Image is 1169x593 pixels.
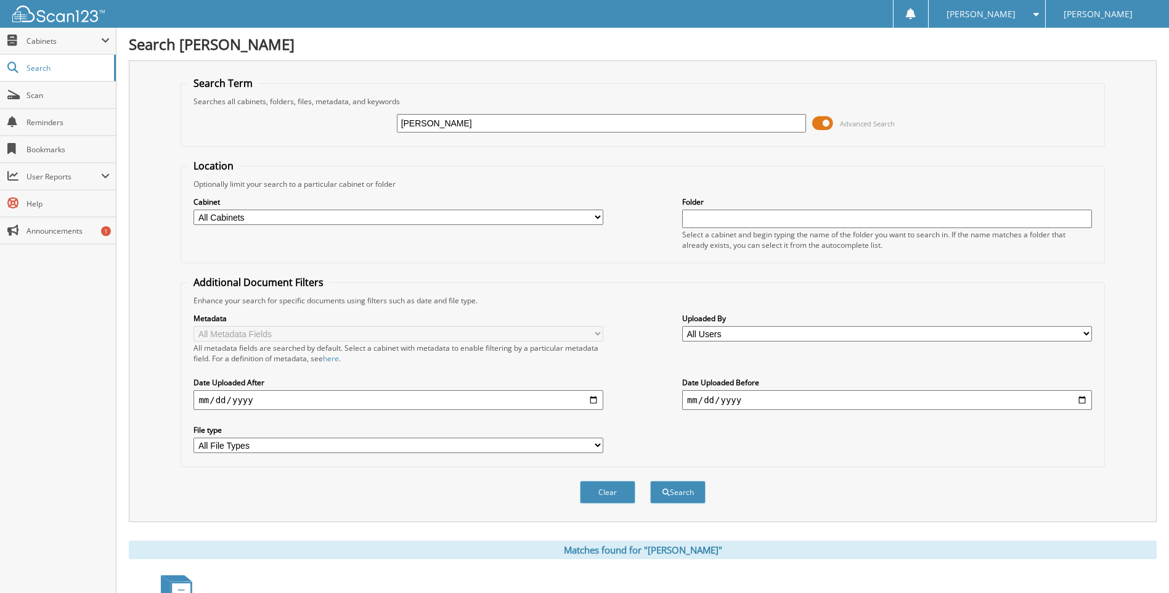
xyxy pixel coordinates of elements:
label: File type [193,425,603,435]
span: Scan [26,90,110,100]
input: end [682,390,1092,410]
div: Enhance your search for specific documents using filters such as date and file type. [187,295,1098,306]
span: Cabinets [26,36,101,46]
a: here [323,353,339,364]
span: Bookmarks [26,144,110,155]
legend: Additional Document Filters [187,276,330,289]
legend: Search Term [187,76,259,90]
label: Cabinet [193,197,603,207]
legend: Location [187,159,240,173]
div: All metadata fields are searched by default. Select a cabinet with metadata to enable filtering b... [193,343,603,364]
span: User Reports [26,171,101,182]
label: Date Uploaded Before [682,377,1092,388]
div: Searches all cabinets, folders, files, metadata, and keywords [187,96,1098,107]
span: Announcements [26,226,110,236]
div: Matches found for "[PERSON_NAME]" [129,541,1157,559]
label: Metadata [193,313,603,324]
h1: Search [PERSON_NAME] [129,34,1157,54]
span: Help [26,198,110,209]
span: Advanced Search [840,119,895,128]
button: Clear [580,481,635,504]
div: Optionally limit your search to a particular cabinet or folder [187,179,1098,189]
div: Select a cabinet and begin typing the name of the folder you want to search in. If the name match... [682,229,1092,250]
div: 1 [101,226,111,236]
label: Folder [682,197,1092,207]
label: Date Uploaded After [193,377,603,388]
input: start [193,390,603,410]
label: Uploaded By [682,313,1092,324]
span: [PERSON_NAME] [947,10,1016,18]
span: Reminders [26,117,110,128]
img: scan123-logo-white.svg [12,6,105,22]
span: [PERSON_NAME] [1064,10,1133,18]
button: Search [650,481,706,504]
span: Search [26,63,108,73]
